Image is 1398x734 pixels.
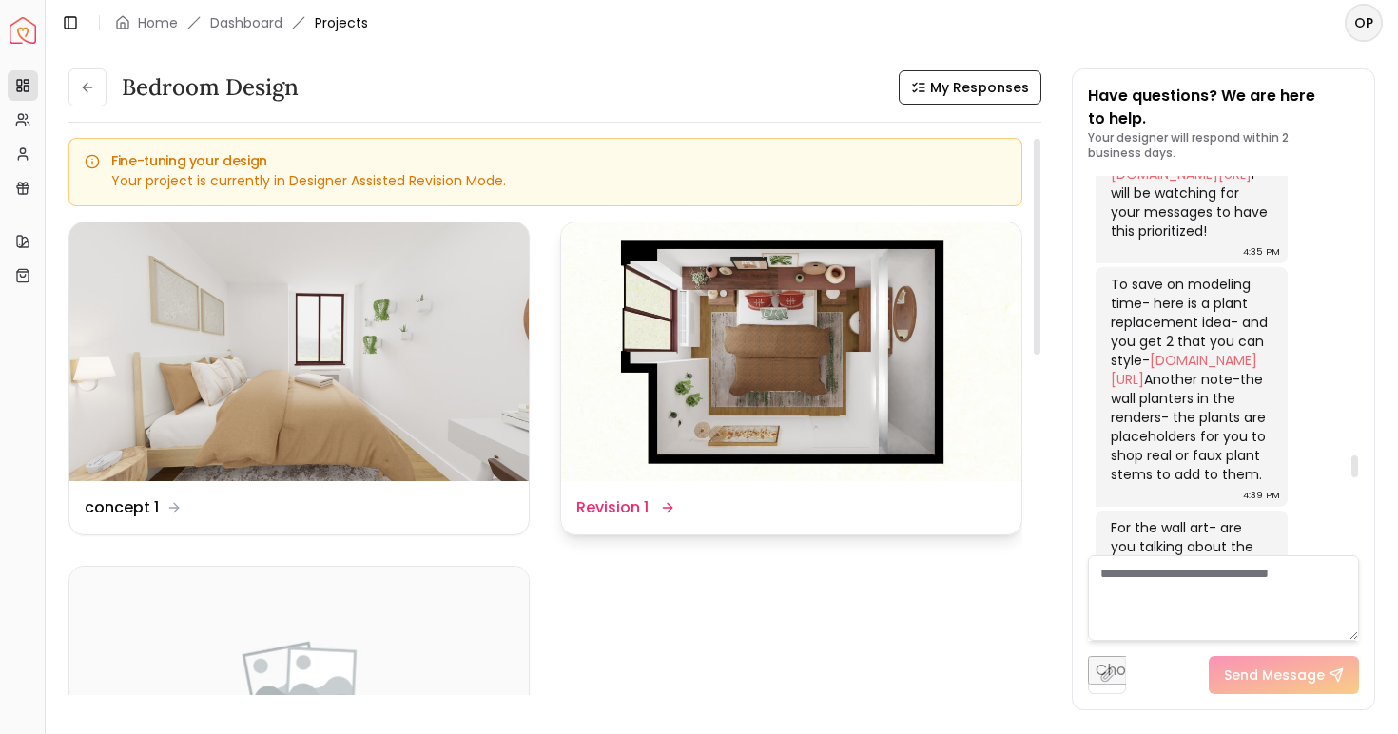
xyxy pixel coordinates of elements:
div: To save on modeling time- here is a plant replacement idea- and you get 2 that you can style- Ano... [1111,275,1269,484]
img: Revision 1 [561,222,1020,481]
a: concept 1concept 1 [68,222,530,535]
a: Dashboard [210,13,282,32]
dd: concept 1 [85,496,159,519]
span: OP [1347,6,1381,40]
span: My Responses [930,78,1029,97]
h3: Bedroom design [122,72,299,103]
img: Spacejoy Logo [10,17,36,44]
div: 4:39 PM [1243,486,1280,505]
h5: Fine-tuning your design [85,154,1006,167]
p: Your designer will respond within 2 business days. [1088,130,1360,161]
a: Spacejoy [10,17,36,44]
nav: breadcrumb [115,13,368,32]
a: [DOMAIN_NAME][URL] [1111,351,1257,389]
dd: Revision 1 [576,496,649,519]
div: 4:35 PM [1243,242,1280,261]
a: Home [138,13,178,32]
div: Your project is currently in Designer Assisted Revision Mode. [85,171,1006,190]
a: Revision 1Revision 1 [560,222,1021,535]
img: concept 1 [69,222,529,481]
p: Have questions? We are here to help. [1088,85,1360,130]
span: Projects [315,13,368,32]
button: OP [1345,4,1383,42]
button: My Responses [899,70,1041,105]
